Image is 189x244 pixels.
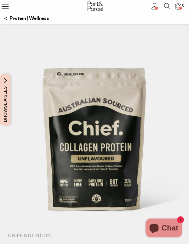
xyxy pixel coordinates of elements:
[8,233,180,239] div: Chief Nutrition
[180,3,186,8] span: 0
[2,74,9,126] span: Browse Aisles
[175,3,181,10] a: 0
[88,2,103,11] img: Part&Parcel
[144,219,184,239] inbox-online-store-chat: Shopify online store chat
[4,13,49,24] a: Protein | Wellness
